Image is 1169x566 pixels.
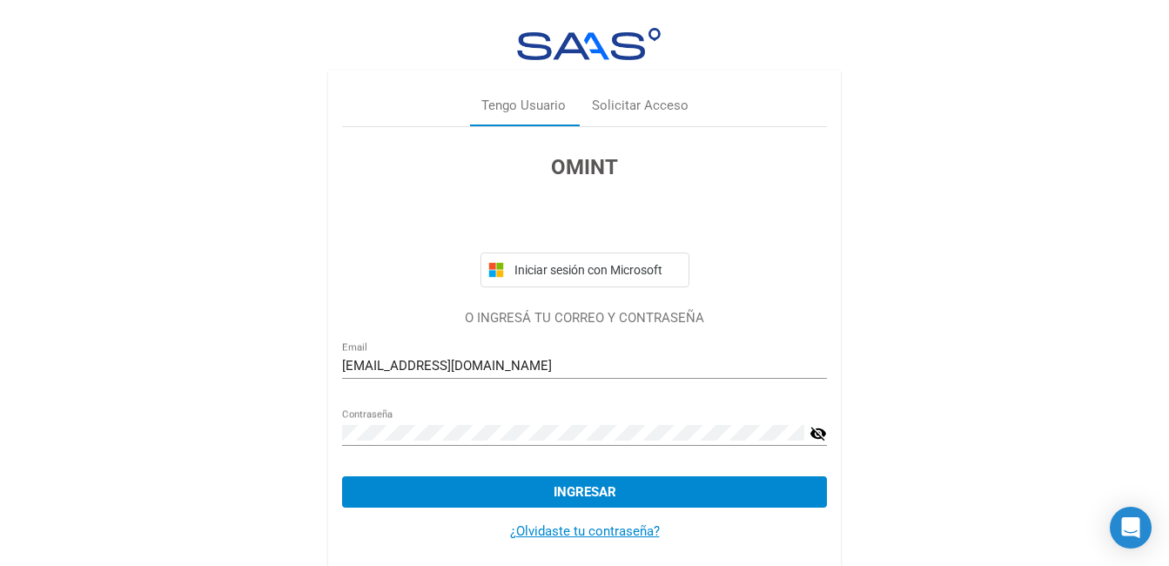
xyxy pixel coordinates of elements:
div: Open Intercom Messenger [1110,507,1152,549]
div: Solicitar Acceso [592,96,689,116]
span: Ingresar [554,484,616,500]
a: ¿Olvidaste tu contraseña? [510,523,660,539]
button: Ingresar [342,476,827,508]
button: Iniciar sesión con Microsoft [480,253,689,287]
h3: OMINT [342,152,827,183]
span: Iniciar sesión con Microsoft [511,263,682,277]
p: O INGRESÁ TU CORREO Y CONTRASEÑA [342,308,827,328]
iframe: Botón Iniciar sesión con Google [472,202,698,240]
mat-icon: visibility_off [810,423,827,444]
div: Tengo Usuario [481,96,566,116]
